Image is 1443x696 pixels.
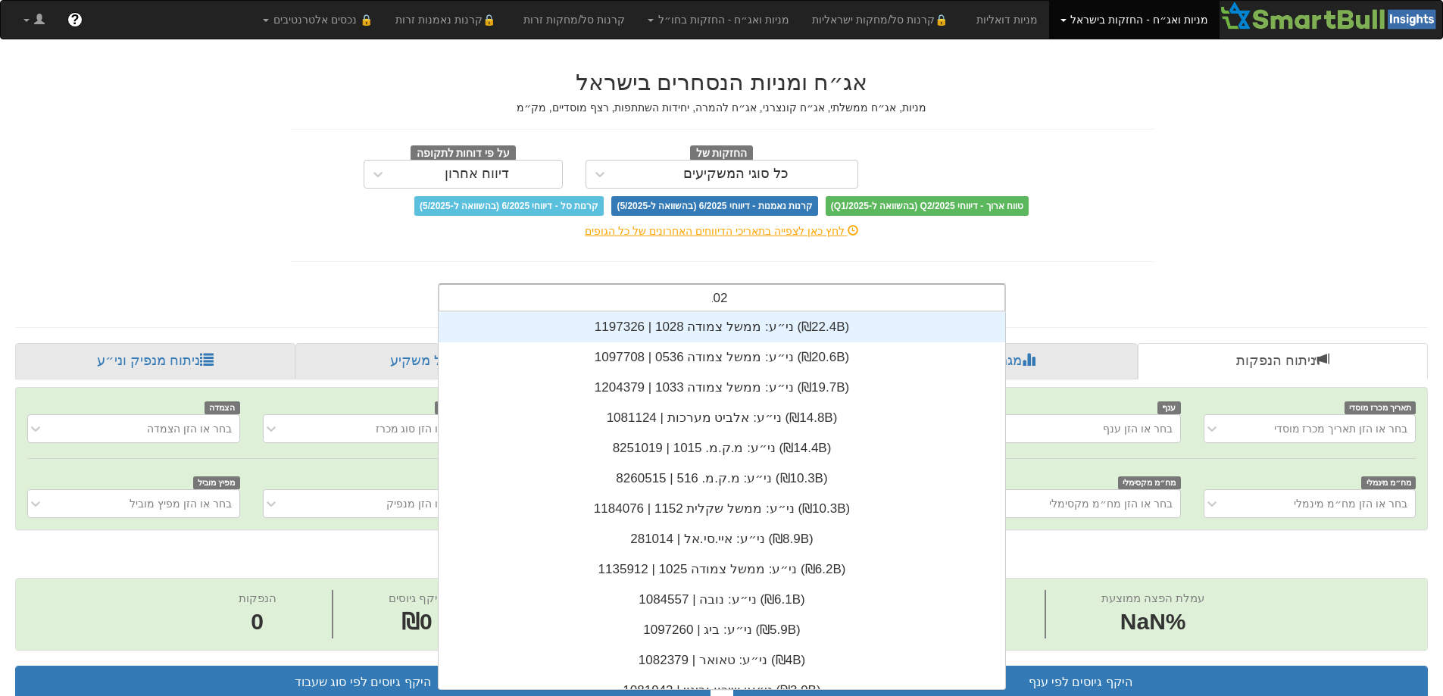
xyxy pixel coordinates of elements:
[193,476,240,489] span: מפיץ מוביל
[439,494,1005,524] div: ני״ע: ‏ממשל שקלית 1152 | 1184076 ‎(₪10.3B)‎
[965,1,1049,39] a: מניות דואליות
[439,645,1005,676] div: ני״ע: ‏טאואר | 1082379 ‎(₪4B)‎
[611,196,817,216] span: קרנות נאמנות - דיווחי 6/2025 (בהשוואה ל-5/2025)
[801,1,964,39] a: 🔒קרנות סל/מחקות ישראליות
[130,496,232,511] div: בחר או הזן מפיץ מוביל
[745,674,1416,691] div: היקף גיוסים לפי ענף
[690,145,754,162] span: החזקות של
[439,463,1005,494] div: ני״ע: ‏מ.ק.מ. 516 | 8260515 ‎(₪10.3B)‎
[56,1,94,39] a: ?
[205,401,240,414] span: הצמדה
[435,401,476,414] span: סוג מכרז
[683,167,789,182] div: כל סוגי המשקיעים
[439,585,1005,615] div: ני״ע: ‏נובה | 1084557 ‎(₪6.1B)‎
[239,606,276,638] span: 0
[147,421,232,436] div: בחר או הזן הצמדה
[384,1,513,39] a: 🔒קרנות נאמנות זרות
[439,524,1005,554] div: ני״ע: ‏איי.סי.אל | 281014 ‎(₪8.9B)‎
[439,312,1005,342] div: ני״ע: ‏ממשל צמודה 1028 | 1197326 ‎(₪22.4B)‎
[290,102,1154,114] h5: מניות, אג״ח ממשלתי, אג״ח קונצרני, אג״ח להמרה, יחידות השתתפות, רצף מוסדיים, מק״מ
[439,342,1005,373] div: ני״ע: ‏ממשל צמודה 0536 | 1097708 ‎(₪20.6B)‎
[1138,343,1428,379] a: ניתוח הנפקות
[439,403,1005,433] div: ני״ע: ‏אלביט מערכות | 1081124 ‎(₪14.8B)‎
[1049,496,1173,511] div: בחר או הזן מח״מ מקסימלי
[295,343,580,379] a: פרופיל משקיע
[445,167,509,182] div: דיווח אחרון
[1345,401,1416,414] span: תאריך מכרז מוסדי
[439,373,1005,403] div: ני״ע: ‏ממשל צמודה 1033 | 1204379 ‎(₪19.7B)‎
[1118,476,1181,489] span: מח״מ מקסימלי
[1157,401,1181,414] span: ענף
[439,615,1005,645] div: ני״ע: ‏ביג | 1097260 ‎(₪5.9B)‎
[1101,591,1204,604] span: עמלת הפצה ממוצעת
[1103,421,1173,436] div: בחר או הזן ענף
[636,1,801,39] a: מניות ואג״ח - החזקות בחו״ל
[15,545,1428,570] h2: ניתוח הנפקות
[439,554,1005,585] div: ני״ע: ‏ממשל צמודה 1025 | 1135912 ‎(₪6.2B)‎
[439,433,1005,463] div: ני״ע: ‏מ.ק.מ. 1015 | 8251019 ‎(₪14.4B)‎
[239,591,276,604] span: הנפקות
[401,609,433,634] span: ₪0
[1049,1,1220,39] a: מניות ואג״ח - החזקות בישראל
[376,421,467,436] div: בחר או הזן סוג מכרז
[279,223,1165,239] div: לחץ כאן לצפייה בתאריכי הדיווחים האחרונים של כל הגופים
[27,674,698,691] div: היקף גיוסים לפי סוג שעבוד
[1220,1,1442,31] img: Smartbull
[826,196,1029,216] span: טווח ארוך - דיווחי Q2/2025 (בהשוואה ל-Q1/2025)
[15,343,295,379] a: ניתוח מנפיק וני״ע
[251,1,384,39] a: 🔒 נכסים אלטרנטיבים
[386,496,467,511] div: בחר או הזן מנפיק
[1294,496,1407,511] div: בחר או הזן מח״מ מינמלי
[512,1,636,39] a: קרנות סל/מחקות זרות
[389,591,445,604] span: היקף גיוסים
[290,70,1154,95] h2: אג״ח ומניות הנסחרים בישראל
[1361,476,1416,489] span: מח״מ מינמלי
[411,145,516,162] span: על פי דוחות לתקופה
[70,12,79,27] span: ?
[414,196,604,216] span: קרנות סל - דיווחי 6/2025 (בהשוואה ל-5/2025)
[1274,421,1407,436] div: בחר או הזן תאריך מכרז מוסדי
[1101,606,1204,638] span: NaN%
